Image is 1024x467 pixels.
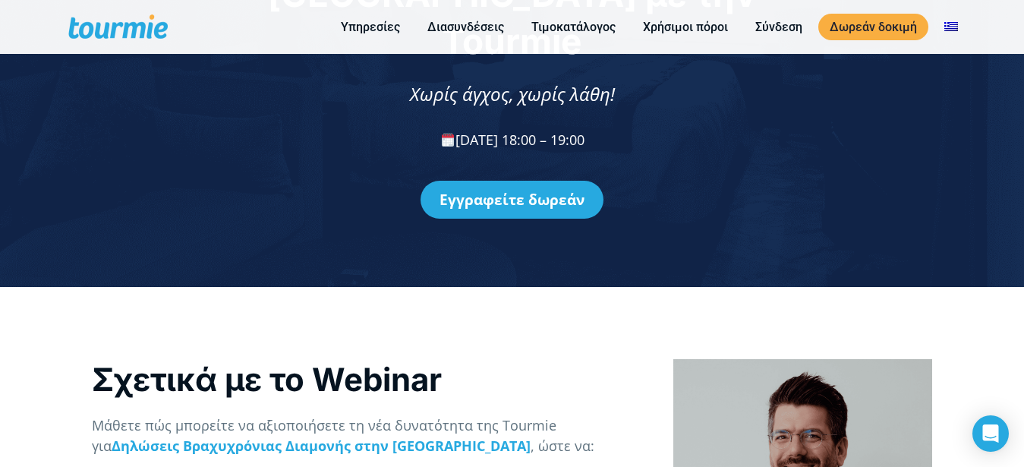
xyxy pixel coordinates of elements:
div: Σχετικά με το Webinar [92,359,642,400]
a: Εγγραφείτε δωρεάν [421,181,603,219]
a: Δωρεάν δοκιμή [818,14,928,40]
a: Σύνδεση [744,17,814,36]
em: Αν δεν το βρείτε στα εισερχόμενά σας, παρακαλούμε ελέγξτε και τον φάκελο ανεπιθύμητης αλληλογραφίας. [28,58,554,91]
div: Open Intercom Messenger [972,415,1009,452]
a: Προσθήκη στο Ημερολόγιο [208,103,374,120]
span: [DATE] 18:00 – 19:00 [440,131,584,149]
a: Τιμοκατάλογος [520,17,627,36]
a: Υπηρεσίες [329,17,411,36]
span: Χωρίς άγχος, χωρίς λάθη! [410,81,615,106]
a: Δηλώσεις Βραχυχρόνιας Διαμονής στην [GEOGRAPHIC_DATA] [112,437,531,455]
a: Αλλαγή σε [933,17,969,36]
a: Χρήσιμοι πόροι [632,17,739,36]
p: Μάθετε πώς μπορείτε να αξιοποιήσετε τη νέα δυνατότητα της Tourmie για , ώστε να: [92,415,642,456]
a: Διασυνδέσεις [416,17,515,36]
